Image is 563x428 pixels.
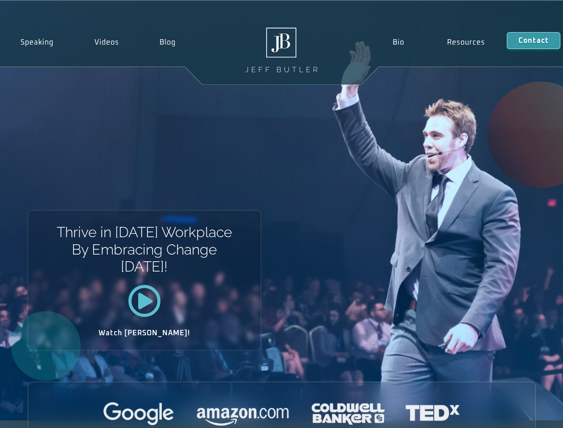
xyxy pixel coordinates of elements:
a: Contact [507,32,560,49]
a: Blog [139,32,196,53]
a: Resources [426,32,507,53]
h1: Thrive in [DATE] Workplace By Embracing Change [DATE]! [56,224,233,275]
nav: Menu [371,32,506,53]
a: Bio [371,32,426,53]
h2: Watch [PERSON_NAME]! [59,329,230,337]
a: Videos [74,32,140,53]
span: Contact [518,37,549,44]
